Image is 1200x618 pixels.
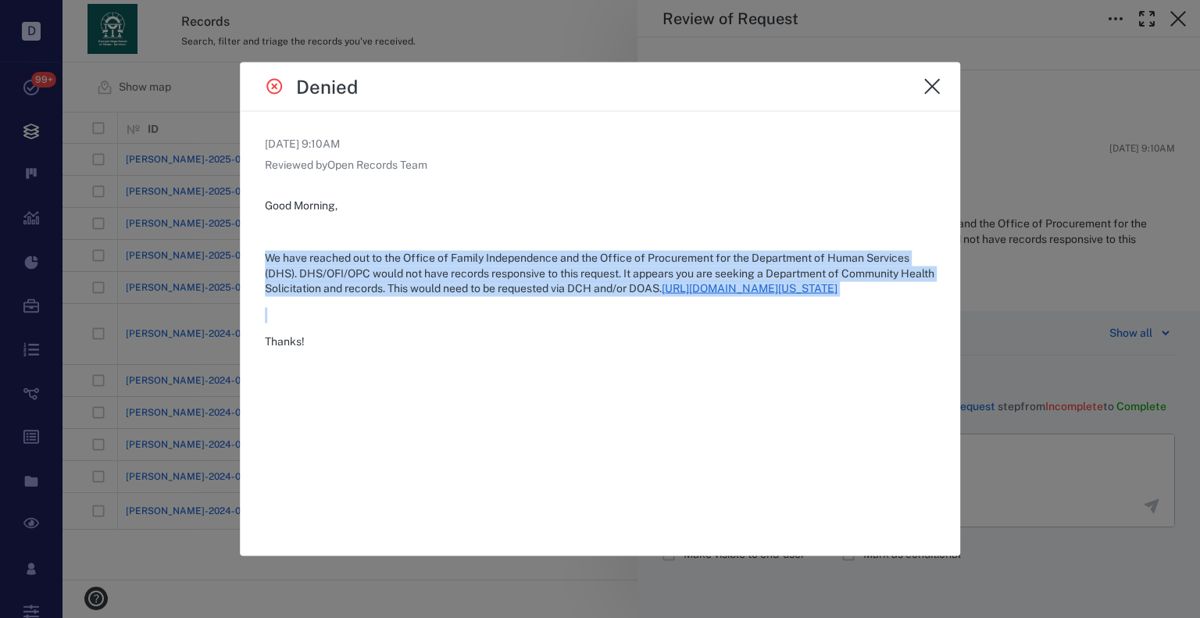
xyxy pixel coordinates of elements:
p: [DATE] 9:10AM [265,136,935,152]
p: Thanks! [265,334,935,349]
a: [URL][DOMAIN_NAME][US_STATE] [662,282,837,295]
p: Good Morning, [265,198,935,214]
h4: Denied [296,74,358,98]
span: Help [35,11,67,25]
button: close [916,70,948,102]
body: Rich Text Area. Press ALT-0 for help. [12,13,498,27]
p: We have reached out to the Office of Family Independence and the Office of Procurement for the De... [265,251,935,297]
p: Reviewed by Open Records Team [265,158,935,173]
